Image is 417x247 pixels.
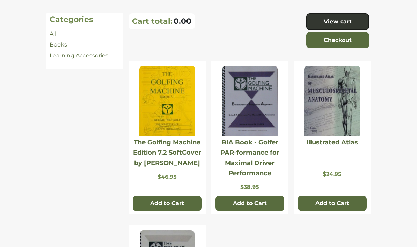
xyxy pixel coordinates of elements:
[306,32,369,49] a: Checkout
[132,16,173,26] p: Cart total:
[50,41,67,48] a: Books
[297,171,367,177] p: $24.95
[306,139,358,146] a: Illustrated Atlas
[298,196,367,211] button: Add to Cart
[139,66,195,136] img: The Golfing Machine Edition 7.2 SoftCover by Homer Kelley
[306,13,369,30] a: View cart
[133,139,201,167] a: The Golfing Machine Edition 7.2 SoftCover by [PERSON_NAME]
[304,66,360,136] img: Illustrated Atlas
[50,30,56,37] a: All
[133,196,202,211] button: Add to Cart
[132,174,202,180] p: $46.95
[215,196,284,211] button: Add to Cart
[50,52,108,59] a: Learning Accessories
[215,184,285,190] p: $38.95
[174,16,191,26] span: 0.00
[220,139,279,177] a: BIA Book - Golfer PAR-formance for Maximal Driver Performance
[50,15,120,24] h4: Categories
[222,66,278,136] img: BIA Book - Golfer PAR-formance for Maximal Driver Performance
